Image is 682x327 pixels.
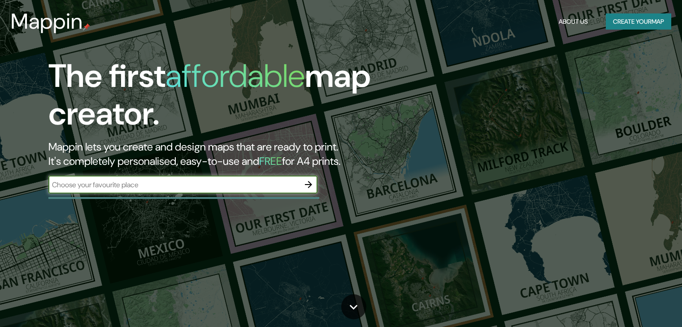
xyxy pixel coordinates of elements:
h1: affordable [165,55,305,97]
h5: FREE [259,154,282,168]
button: Create yourmap [606,13,671,30]
h1: The first map creator. [48,57,390,140]
button: About Us [555,13,591,30]
h3: Mappin [11,9,83,34]
img: mappin-pin [83,23,90,30]
h2: Mappin lets you create and design maps that are ready to print. It's completely personalised, eas... [48,140,390,168]
input: Choose your favourite place [48,180,300,190]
